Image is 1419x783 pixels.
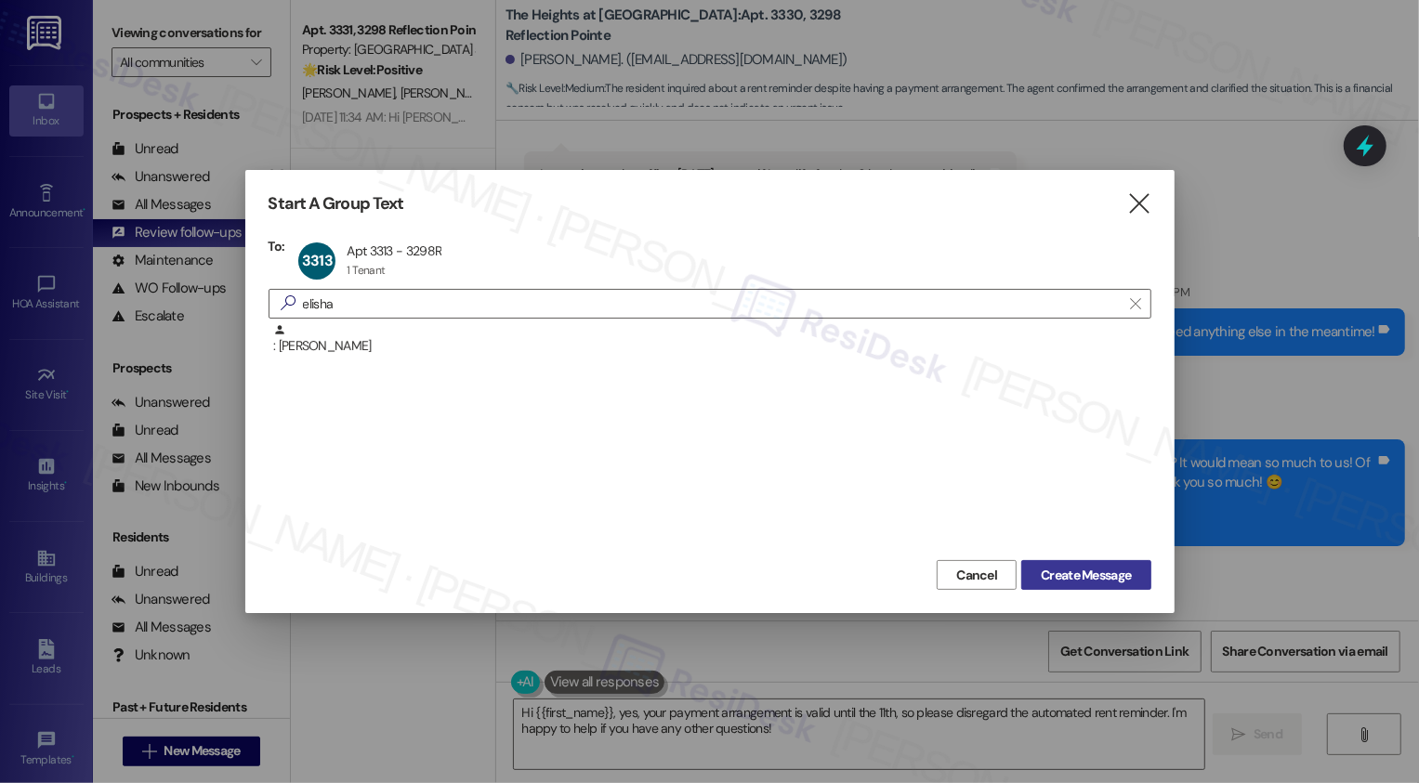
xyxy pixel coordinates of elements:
span: Create Message [1041,566,1131,585]
input: Search for any contact or apartment [303,291,1121,317]
span: Cancel [956,566,997,585]
button: Cancel [937,560,1017,590]
i:  [1126,194,1151,214]
i:  [1130,296,1140,311]
div: : [PERSON_NAME] [269,323,1151,370]
i:  [273,294,303,313]
div: Apt 3313 - 3298R [347,242,441,259]
div: 1 Tenant [347,263,385,278]
h3: To: [269,238,285,254]
button: Create Message [1021,560,1150,590]
span: 3313 [302,251,333,270]
button: Clear text [1121,290,1150,318]
div: : [PERSON_NAME] [273,323,1151,356]
h3: Start A Group Text [269,193,404,215]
